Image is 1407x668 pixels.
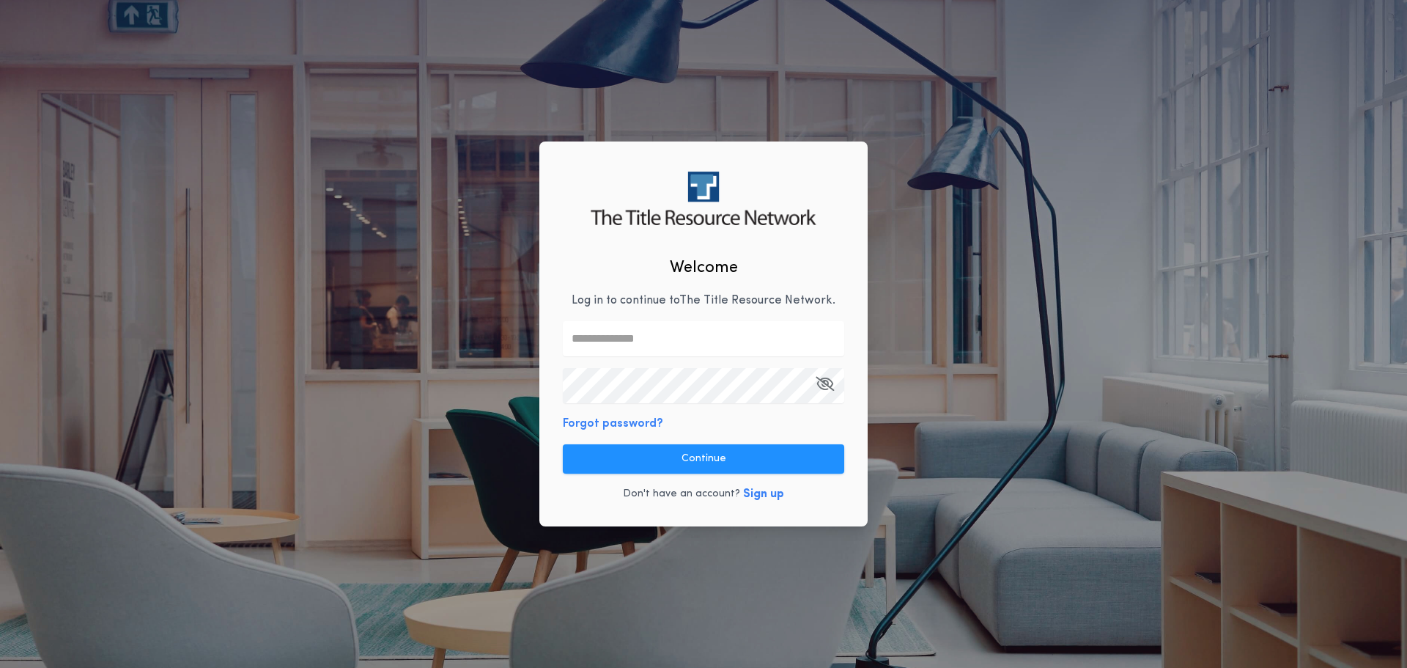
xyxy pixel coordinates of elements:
button: Sign up [743,485,784,503]
h2: Welcome [670,256,738,280]
img: logo [591,172,816,225]
button: Continue [563,444,844,474]
p: Don't have an account? [623,487,740,502]
p: Log in to continue to The Title Resource Network . [572,292,835,309]
button: Forgot password? [563,415,663,433]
